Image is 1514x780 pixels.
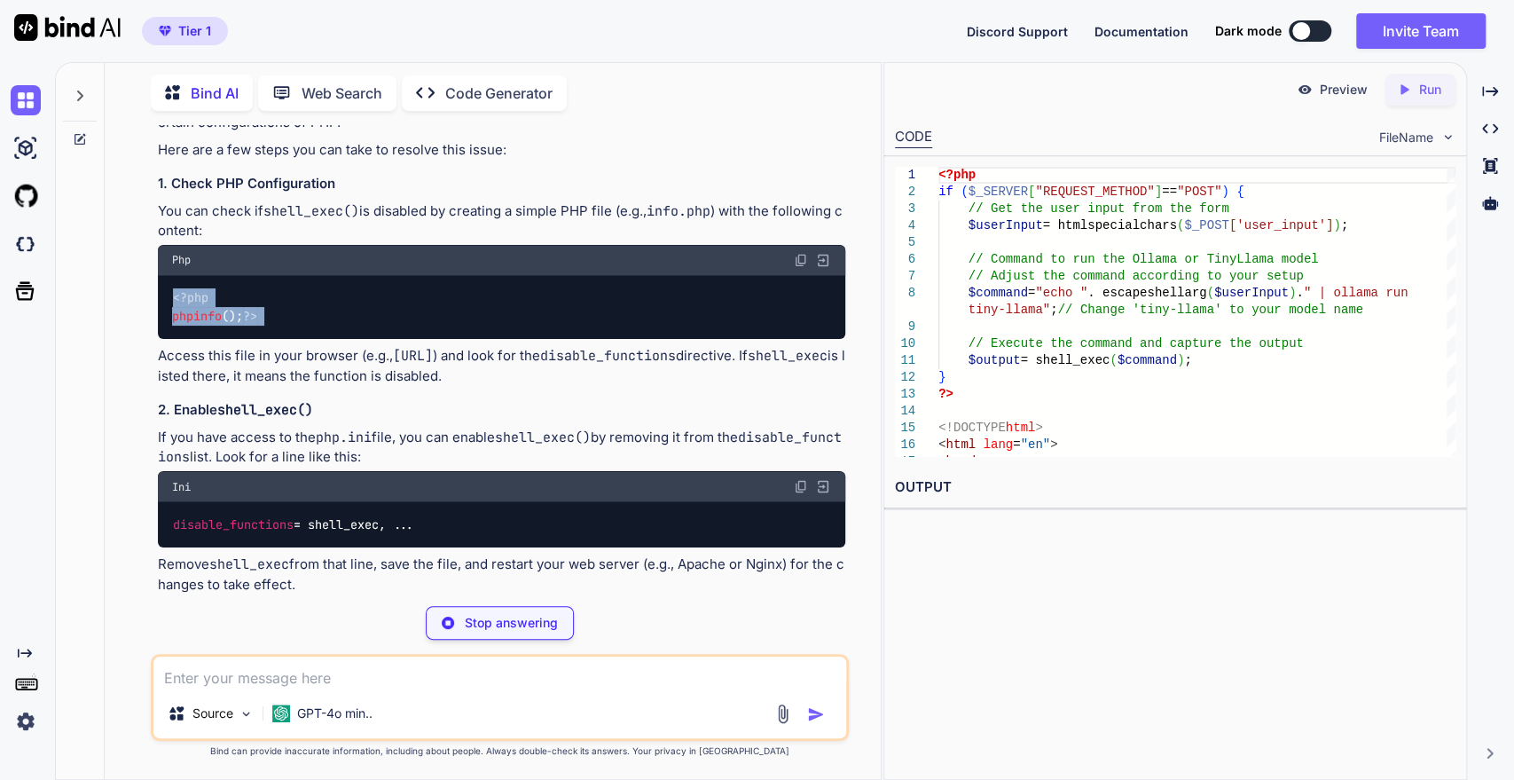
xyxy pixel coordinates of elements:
code: disable_functions [540,347,676,365]
div: CODE [895,127,932,148]
span: // Execute the command and capture the output [968,336,1303,351]
button: Invite Team [1356,13,1486,49]
span: < [938,437,945,452]
div: 6 [895,251,915,268]
div: 4 [895,217,915,234]
button: Discord Support [967,22,1068,41]
img: preview [1297,82,1313,98]
img: Bind AI [14,14,121,41]
div: 8 [895,285,915,302]
span: ; [1340,218,1347,232]
span: > [1035,421,1042,435]
h2: OUTPUT [884,467,1466,508]
h3: 2. Enable [158,400,846,421]
p: If you have access to the file, you can enable by removing it from the list. Look for a line like... [158,428,846,468]
img: githubLight [11,181,41,211]
p: Access this file in your browser (e.g., ) and look for the directive. If is listed there, it mean... [158,346,846,386]
span: ?> [243,308,257,324]
span: = [1013,437,1020,452]
div: 5 [895,234,915,251]
span: <!DOCTYPE [938,421,1006,435]
span: $command [968,286,1027,300]
code: info.php [647,202,710,220]
span: = htmlspecialchars [1042,218,1176,232]
span: Discord Support [967,24,1068,39]
span: $output [968,353,1020,367]
span: <?php [938,168,976,182]
span: FileName [1379,129,1433,146]
span: Php [172,253,191,267]
code: (); [172,288,258,325]
span: // Command to run the Ollama or TinyLlama model [968,252,1318,266]
span: ] [1154,185,1161,199]
div: 12 [895,369,915,386]
span: . escapeshellarg [1087,286,1206,300]
span: 'user_input' [1236,218,1326,232]
div: 1 [895,167,915,184]
img: copy [794,253,808,267]
p: Run [1419,81,1441,98]
span: . [1296,286,1303,300]
p: Bind AI [191,83,239,104]
code: shell_exec [748,347,828,365]
span: ( [1206,286,1213,300]
span: " | ollama run [1303,286,1408,300]
img: premium [159,26,171,36]
p: GPT-4o min.. [297,705,373,722]
p: Code Generator [445,83,553,104]
img: chat [11,85,41,115]
span: $command [1117,353,1176,367]
button: Documentation [1094,22,1188,41]
span: <?php [173,290,208,306]
img: icon [807,705,825,723]
span: = shell_exec [1020,353,1110,367]
img: Open in Browser [815,252,831,268]
code: shell_exec [209,555,289,573]
img: chevron down [1440,130,1455,145]
span: if [938,185,953,199]
div: 13 [895,386,915,403]
span: // Adjust the command according to your setup [968,269,1303,283]
div: 2 [895,184,915,201]
p: Web Search [302,83,382,104]
span: ( [1177,218,1184,232]
code: disable_functions [158,429,842,467]
img: ai-studio [11,133,41,163]
span: phpinfo [172,308,222,324]
div: 3 [895,201,915,217]
span: = [1028,286,1035,300]
span: "echo " [1035,286,1087,300]
span: tiny-llama" [968,303,1049,317]
span: ; [1184,353,1191,367]
p: Remove from that line, save the file, and restart your web server (e.g., Apache or Nginx) for the... [158,555,846,595]
div: 10 [895,335,915,352]
p: Preview [1320,81,1368,98]
div: 14 [895,403,915,420]
img: copy [794,479,808,493]
div: 16 [895,437,915,453]
span: "en" [1020,437,1050,452]
code: php.ini [316,429,372,446]
span: html [945,437,976,452]
span: "REQUEST_METHOD" [1035,185,1154,199]
code: shell_exec() [495,429,591,446]
span: disable_functions [173,516,294,532]
img: darkCloudIdeIcon [11,229,41,259]
img: Pick Models [239,706,254,721]
span: html [1005,421,1035,435]
span: Documentation [1094,24,1188,39]
img: GPT-4o mini [272,705,290,722]
div: 9 [895,319,915,335]
span: head [945,454,976,469]
p: Source [192,705,233,722]
span: [ [1028,185,1035,199]
span: ) [1289,286,1296,300]
img: attachment [773,704,793,724]
span: < [938,454,945,469]
span: == [1162,185,1177,199]
code: shell_exec() [217,401,313,419]
span: Tier 1 [178,22,211,40]
span: Ini [172,479,191,493]
span: ( [961,185,968,199]
code: shell_exec() [263,202,359,220]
